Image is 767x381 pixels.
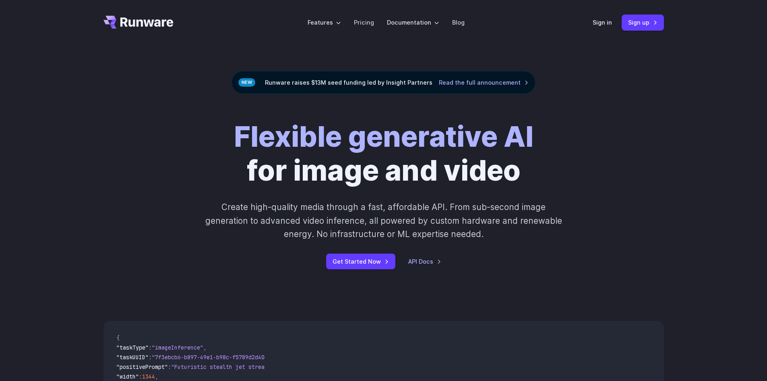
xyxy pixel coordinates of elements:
span: "taskType" [116,344,149,351]
a: Read the full announcement [439,78,529,87]
span: : [149,354,152,361]
a: Blog [452,18,465,27]
a: Sign in [593,18,612,27]
a: Pricing [354,18,374,27]
span: "width" [116,373,139,380]
a: Get Started Now [326,254,395,269]
span: "7f3ebcb6-b897-49e1-b98c-f5789d2d40d7" [152,354,274,361]
div: Runware raises $13M seed funding led by Insight Partners [232,71,535,94]
span: "Futuristic stealth jet streaking through a neon-lit cityscape with glowing purple exhaust" [171,363,464,371]
a: Sign up [622,15,664,30]
span: "positivePrompt" [116,363,168,371]
a: Go to / [103,16,174,29]
span: : [149,344,152,351]
span: { [116,334,120,341]
span: "imageInference" [152,344,203,351]
a: API Docs [408,257,441,266]
p: Create high-quality media through a fast, affordable API. From sub-second image generation to adv... [204,200,563,241]
strong: Flexible generative AI [234,119,533,154]
label: Documentation [387,18,439,27]
span: : [168,363,171,371]
span: 1344 [142,373,155,380]
label: Features [308,18,341,27]
span: , [203,344,207,351]
span: "taskUUID" [116,354,149,361]
span: , [155,373,158,380]
h1: for image and video [234,120,533,187]
span: : [139,373,142,380]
